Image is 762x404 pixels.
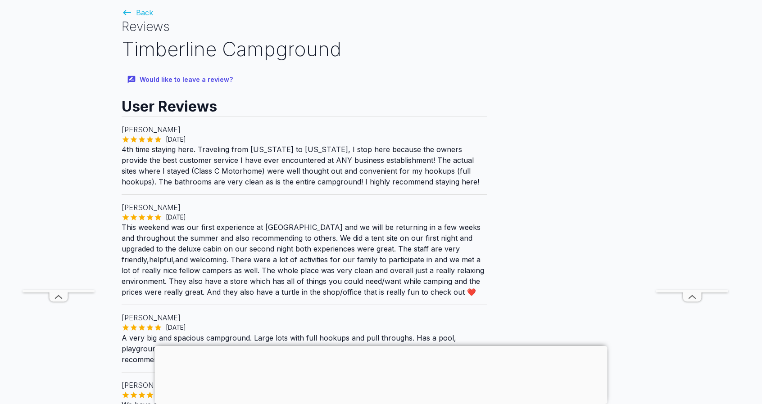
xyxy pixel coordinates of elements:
a: Back [122,8,153,17]
h1: Reviews [122,18,487,36]
span: [DATE] [162,135,190,144]
p: [PERSON_NAME] [122,202,487,213]
p: 4th time staying here. Traveling from [US_STATE] to [US_STATE], I stop here because the owners pr... [122,144,487,187]
p: [PERSON_NAME] [122,124,487,135]
p: [PERSON_NAME] [122,380,487,391]
iframe: Advertisement [656,20,728,290]
span: [DATE] [162,213,190,222]
h2: Timberline Campground [122,36,487,63]
p: A very big and spacious campground. Large lots with full hookups and pull throughs. Has a pool, p... [122,332,487,365]
h2: User Reviews [122,90,487,117]
button: Would like to leave a review? [122,70,240,90]
p: [PERSON_NAME] [122,312,487,323]
p: This weekend was our first experience at [GEOGRAPHIC_DATA] and we will be returning in a few week... [122,222,487,297]
span: [DATE] [162,323,190,332]
iframe: Advertisement [155,346,608,402]
iframe: Advertisement [23,20,95,290]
